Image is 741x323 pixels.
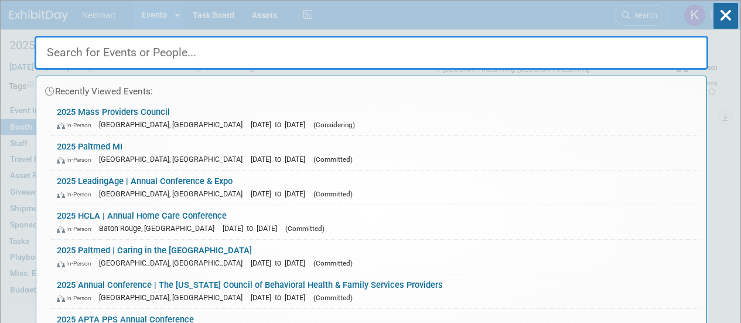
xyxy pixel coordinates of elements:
div: Recently Viewed Events: [42,76,701,101]
span: (Considering) [313,121,355,129]
span: [GEOGRAPHIC_DATA], [GEOGRAPHIC_DATA] [99,189,248,198]
span: [GEOGRAPHIC_DATA], [GEOGRAPHIC_DATA] [99,120,248,129]
a: 2025 Paltmed | Caring in the [GEOGRAPHIC_DATA] In-Person [GEOGRAPHIC_DATA], [GEOGRAPHIC_DATA] [DA... [51,240,701,274]
span: [DATE] to [DATE] [251,120,311,129]
span: (Committed) [313,259,353,267]
span: In-Person [57,225,97,233]
span: In-Person [57,121,97,129]
a: 2025 Mass Providers Council In-Person [GEOGRAPHIC_DATA], [GEOGRAPHIC_DATA] [DATE] to [DATE] (Cons... [51,101,701,135]
span: [GEOGRAPHIC_DATA], [GEOGRAPHIC_DATA] [99,259,248,267]
span: (Committed) [313,155,353,164]
span: (Committed) [313,190,353,198]
span: [DATE] to [DATE] [251,259,311,267]
span: (Committed) [285,225,325,233]
a: 2025 LeadingAge | Annual Conference & Expo In-Person [GEOGRAPHIC_DATA], [GEOGRAPHIC_DATA] [DATE] ... [51,171,701,205]
span: [GEOGRAPHIC_DATA], [GEOGRAPHIC_DATA] [99,293,248,302]
span: (Committed) [313,294,353,302]
span: [DATE] to [DATE] [251,189,311,198]
a: 2025 HCLA | Annual Home Care Conference In-Person Baton Rouge, [GEOGRAPHIC_DATA] [DATE] to [DATE]... [51,205,701,239]
span: [DATE] to [DATE] [251,293,311,302]
span: [GEOGRAPHIC_DATA], [GEOGRAPHIC_DATA] [99,155,248,164]
span: [DATE] to [DATE] [251,155,311,164]
span: Baton Rouge, [GEOGRAPHIC_DATA] [99,224,220,233]
span: [DATE] to [DATE] [223,224,283,233]
span: In-Person [57,260,97,267]
span: In-Person [57,191,97,198]
span: In-Person [57,294,97,302]
a: 2025 Paltmed MI In-Person [GEOGRAPHIC_DATA], [GEOGRAPHIC_DATA] [DATE] to [DATE] (Committed) [51,136,701,170]
a: 2025 Annual Conference​ | The [US_STATE] Council of Behavioral Health & Family Services Providers... [51,274,701,308]
input: Search for Events or People... [35,36,708,70]
span: In-Person [57,156,97,164]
